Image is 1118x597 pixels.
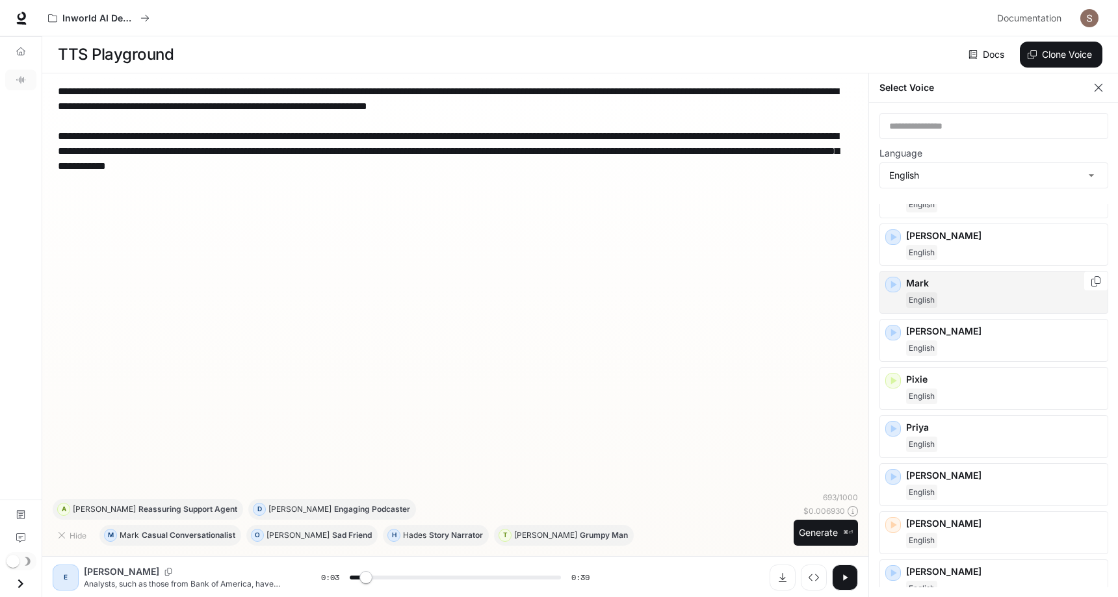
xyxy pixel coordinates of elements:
[906,437,937,452] span: English
[246,525,378,546] button: O[PERSON_NAME]Sad Friend
[906,245,937,260] span: English
[997,10,1061,27] span: Documentation
[5,70,36,90] a: TTS Playground
[248,499,416,520] button: D[PERSON_NAME]Engaging Podcaster
[906,277,1102,290] p: Mark
[906,517,1102,530] p: [PERSON_NAME]
[906,325,1102,338] p: [PERSON_NAME]
[906,229,1102,242] p: [PERSON_NAME]
[53,525,94,546] button: Hide
[906,581,937,596] span: English
[906,292,937,308] span: English
[6,570,35,597] button: Open drawer
[801,565,827,591] button: Inspect
[5,527,36,548] a: Feedback
[494,525,634,546] button: T[PERSON_NAME]Grumpy Man
[138,505,237,513] p: Reassuring Support Agent
[120,531,139,539] p: Mark
[383,525,489,546] button: HHadesStory Narrator
[770,565,796,591] button: Download audio
[5,504,36,525] a: Documentation
[73,505,136,513] p: [PERSON_NAME]
[266,531,330,539] p: [PERSON_NAME]
[403,531,426,539] p: Hades
[966,42,1009,68] a: Docs
[105,525,116,546] div: M
[53,499,243,520] button: A[PERSON_NAME]Reassuring Support Agent
[388,525,400,546] div: H
[1020,42,1102,68] button: Clone Voice
[84,578,290,589] p: Analysts, such as those from Bank of America, have raised their price targets for AAPL, citing po...
[906,340,937,356] span: English
[58,499,70,520] div: A
[58,42,174,68] h1: TTS Playground
[499,525,511,546] div: T
[42,5,155,31] button: All workspaces
[906,533,937,548] span: English
[268,505,331,513] p: [PERSON_NAME]
[992,5,1071,31] a: Documentation
[843,529,853,537] p: ⌘⏎
[823,492,858,503] p: 693 / 1000
[429,531,483,539] p: Story Narrator
[1080,9,1098,27] img: User avatar
[906,469,1102,482] p: [PERSON_NAME]
[794,520,858,546] button: Generate⌘⏎
[906,388,937,404] span: English
[5,41,36,62] a: Overview
[1076,5,1102,31] button: User avatar
[580,531,628,539] p: Grumpy Man
[879,149,922,158] p: Language
[906,373,1102,386] p: Pixie
[571,571,590,584] span: 0:39
[252,525,263,546] div: O
[253,499,265,520] div: D
[334,505,410,513] p: Engaging Podcaster
[99,525,241,546] button: MMarkCasual Conversationalist
[906,485,937,500] span: English
[6,553,19,568] span: Dark mode toggle
[332,531,372,539] p: Sad Friend
[880,163,1108,188] div: English
[803,505,845,516] p: $ 0.006930
[84,565,159,578] p: [PERSON_NAME]
[1089,276,1102,286] button: Copy Voice ID
[514,531,577,539] p: [PERSON_NAME]
[55,567,76,588] div: E
[321,571,339,584] span: 0:03
[906,421,1102,434] p: Priya
[906,197,937,212] span: English
[142,531,235,539] p: Casual Conversationalist
[159,568,177,576] button: Copy Voice ID
[62,13,135,24] p: Inworld AI Demos
[906,565,1102,578] p: [PERSON_NAME]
